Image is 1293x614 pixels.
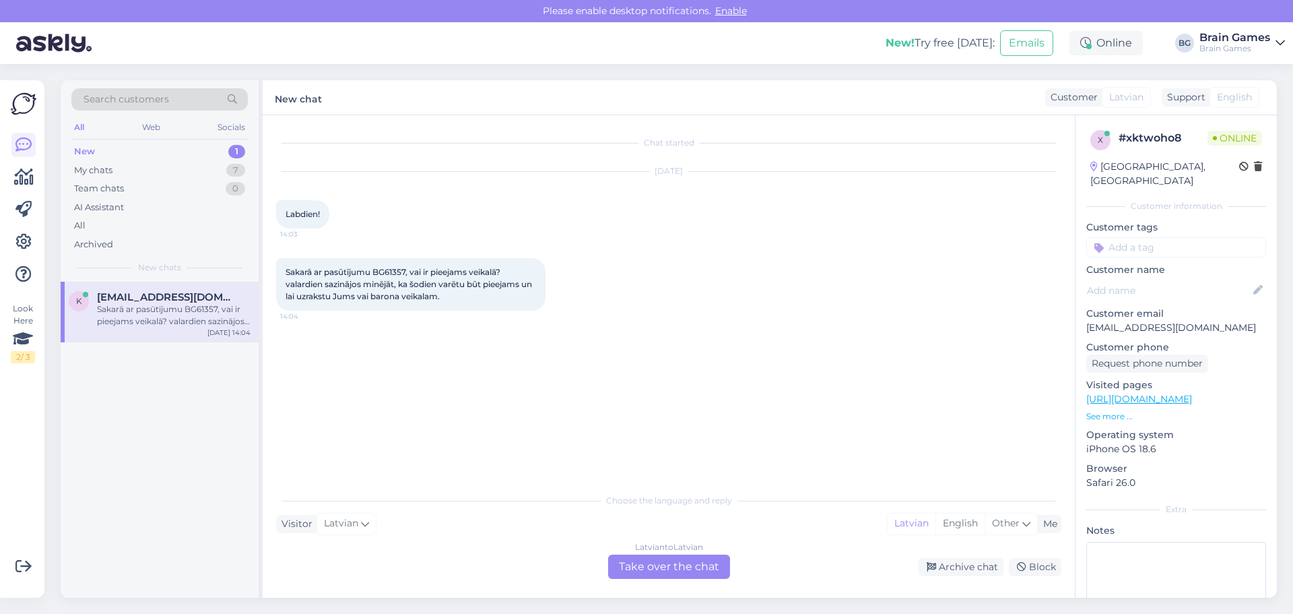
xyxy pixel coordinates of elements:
[1086,378,1266,392] p: Visited pages
[1086,410,1266,423] p: See more ...
[280,311,331,321] span: 14:04
[1086,503,1266,516] div: Extra
[74,238,113,251] div: Archived
[1086,442,1266,456] p: iPhone OS 18.6
[286,267,534,301] span: Sakarā ar pasūtījumu BG61357, vai ir pieejams veikalā? valardien sazinājos minējāt, ka šodien var...
[992,517,1020,529] span: Other
[935,514,985,534] div: English
[1199,32,1270,43] div: Brain Games
[76,296,82,306] span: k
[1086,428,1266,442] p: Operating system
[1119,130,1207,146] div: # xktwoho8
[608,555,730,579] div: Take over the chat
[1045,90,1098,104] div: Customer
[1086,355,1208,373] div: Request phone number
[1009,558,1061,576] div: Block
[1038,517,1057,531] div: Me
[275,88,322,106] label: New chat
[1086,524,1266,538] p: Notes
[1098,135,1103,145] span: x
[84,92,169,106] span: Search customers
[1086,237,1266,257] input: Add a tag
[888,514,935,534] div: Latvian
[1109,90,1143,104] span: Latvian
[1199,43,1270,54] div: Brain Games
[71,119,87,136] div: All
[1086,307,1266,321] p: Customer email
[74,145,95,158] div: New
[1086,462,1266,476] p: Browser
[886,35,995,51] div: Try free [DATE]:
[1199,32,1285,54] a: Brain GamesBrain Games
[74,182,124,195] div: Team chats
[228,145,245,158] div: 1
[11,303,35,363] div: Look Here
[1086,476,1266,490] p: Safari 26.0
[276,517,312,531] div: Visitor
[1086,393,1192,405] a: [URL][DOMAIN_NAME]
[226,164,245,177] div: 7
[1090,160,1239,188] div: [GEOGRAPHIC_DATA], [GEOGRAPHIC_DATA]
[1086,340,1266,355] p: Customer phone
[324,516,358,531] span: Latvian
[1069,31,1143,55] div: Online
[207,328,251,338] div: [DATE] 14:04
[11,351,35,363] div: 2 / 3
[276,137,1061,149] div: Chat started
[74,201,124,214] div: AI Assistant
[1207,131,1262,146] span: Online
[711,5,751,17] span: Enable
[276,495,1061,507] div: Choose the language and reply
[1000,30,1053,56] button: Emails
[215,119,248,136] div: Socials
[11,91,36,117] img: Askly Logo
[74,164,112,177] div: My chats
[139,119,163,136] div: Web
[919,558,1003,576] div: Archive chat
[97,303,251,328] div: Sakarā ar pasūtījumu BG61357, vai ir pieejams veikalā? valardien sazinājos minējāt, ka šodien var...
[1086,263,1266,277] p: Customer name
[1086,321,1266,335] p: [EMAIL_ADDRESS][DOMAIN_NAME]
[1086,220,1266,235] p: Customer tags
[1087,283,1251,298] input: Add name
[138,262,181,274] span: New chats
[280,229,331,239] span: 14:03
[74,219,86,233] div: All
[1217,90,1252,104] span: English
[1162,90,1205,104] div: Support
[286,209,320,219] span: Labdien!
[97,291,237,303] span: kristapsup18@gmail.com
[1175,34,1194,53] div: BG
[226,182,245,195] div: 0
[886,36,915,49] b: New!
[635,541,703,553] div: Latvian to Latvian
[1086,200,1266,212] div: Customer information
[276,165,1061,177] div: [DATE]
